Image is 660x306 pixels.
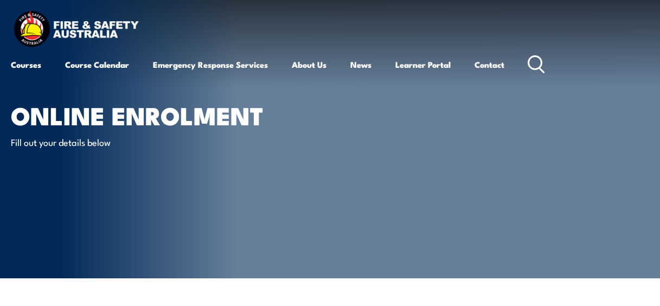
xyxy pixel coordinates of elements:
h1: Online Enrolment [11,104,279,125]
a: Emergency Response Services [153,52,268,78]
a: News [350,52,371,78]
a: About Us [292,52,326,78]
a: Contact [475,52,504,78]
a: Course Calendar [65,52,129,78]
a: Courses [11,52,41,78]
a: Learner Portal [395,52,451,78]
p: Fill out your details below [11,136,209,148]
